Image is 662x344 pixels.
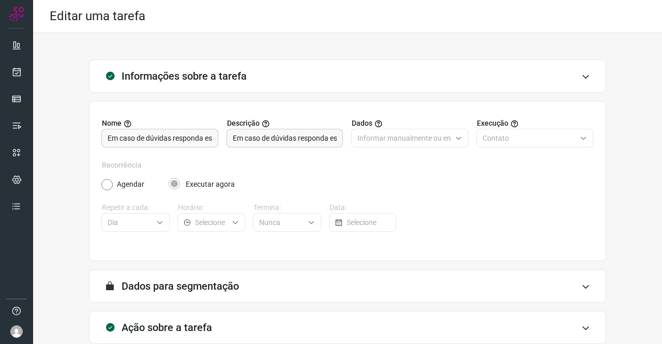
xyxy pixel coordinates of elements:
[50,9,145,24] h2: Editar uma tarefa
[329,202,397,213] label: Data:
[253,202,321,213] label: Termina:
[259,214,304,231] input: Selecione
[233,129,337,147] input: Forneça uma breve descrição da sua tarefa.
[102,160,593,171] label: Recorrência
[122,280,239,292] h3: Dados para segmentação
[9,6,24,22] img: Logo
[357,129,451,147] input: Selecione o tipo de envio
[186,179,235,190] label: Executar agora
[102,202,170,213] label: Repetir a cada:
[178,202,246,213] label: Horário:
[102,118,122,129] span: Nome
[117,179,144,190] label: Agendar
[122,70,247,82] h3: Informações sobre a tarefa
[122,321,212,334] h3: Ação sobre a tarefa
[108,214,152,231] input: Selecione
[227,118,260,129] span: Descrição
[352,118,372,129] span: Dados
[10,325,23,338] img: avatar-user-boy.jpg
[347,214,390,231] input: Selecione
[195,214,228,231] input: Selecione
[108,129,212,147] input: Digite o nome para a sua tarefa.
[483,129,576,147] input: Selecione o tipo de envio
[477,118,508,129] span: Execução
